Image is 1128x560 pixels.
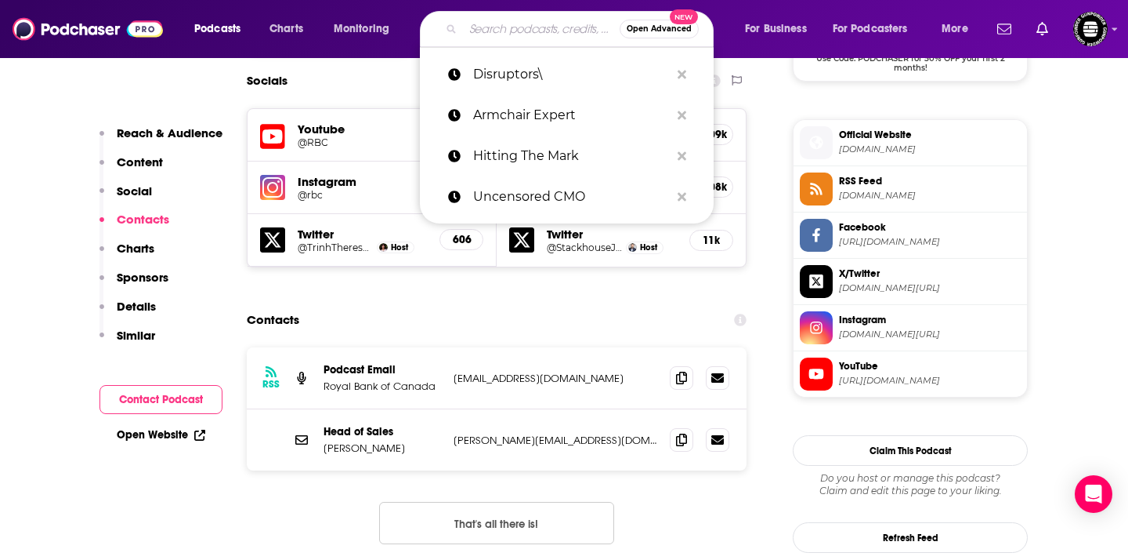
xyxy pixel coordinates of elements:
[324,442,441,455] p: [PERSON_NAME]
[99,212,169,241] button: Contacts
[473,95,670,136] p: Armchair Expert
[420,95,714,136] a: Armchair Expert
[260,175,285,200] img: iconImage
[703,234,720,247] h5: 11k
[547,242,622,253] a: @StackhouseJohn
[298,174,427,189] h5: Instagram
[991,16,1018,42] a: Show notifications dropdown
[298,136,427,148] a: @RBC
[620,20,699,38] button: Open AdvancedNew
[117,241,154,256] p: Charts
[703,180,720,194] h5: 608k
[262,378,280,391] h3: RSS
[640,242,657,253] span: Host
[833,18,908,40] span: For Podcasters
[99,184,152,213] button: Social
[117,155,163,169] p: Content
[628,243,637,252] img: John Stackhouse
[931,16,988,42] button: open menu
[379,243,388,252] img: Trinh Theresa Do
[794,45,1027,73] span: Use Code: PODCHASER for 50% OFF your first 2 months!
[117,212,169,227] p: Contacts
[117,328,155,343] p: Similar
[473,54,670,95] p: Disruptors\
[473,176,670,217] p: Uncensored CMO
[822,16,931,42] button: open menu
[839,236,1021,248] span: https://www.facebook.com/rbc
[800,358,1021,391] a: YouTube[URL][DOMAIN_NAME]
[839,329,1021,340] span: instagram.com/rbc
[800,311,1021,344] a: Instagram[DOMAIN_NAME][URL]
[379,502,614,544] button: Nothing here.
[247,305,299,335] h2: Contacts
[194,18,240,40] span: Podcasts
[269,18,303,40] span: Charts
[99,299,156,328] button: Details
[117,428,205,442] a: Open Website
[13,14,163,44] img: Podchaser - Follow, Share and Rate Podcasts
[793,472,1028,497] div: Claim and edit this page to your liking.
[298,242,373,253] a: @TrinhTheresaDo
[800,219,1021,252] a: Facebook[URL][DOMAIN_NAME]
[745,18,807,40] span: For Business
[99,155,163,184] button: Content
[793,522,1028,553] button: Refresh Feed
[839,190,1021,202] span: feeds.simplecast.com
[800,265,1021,298] a: X/Twitter[DOMAIN_NAME][URL]
[942,18,968,40] span: More
[839,128,1021,142] span: Official Website
[117,270,168,285] p: Sponsors
[793,435,1028,466] button: Claim This Podcast
[324,380,441,393] p: Royal Bank of Canada
[99,241,154,270] button: Charts
[259,16,313,42] a: Charts
[324,425,441,438] p: Head of Sales
[323,16,410,42] button: open menu
[99,328,155,357] button: Similar
[247,66,287,96] h2: Socials
[99,385,222,414] button: Contact Podcast
[473,136,670,176] p: Hitting The Mark
[839,220,1021,235] span: Facebook
[734,16,826,42] button: open menu
[117,184,152,198] p: Social
[839,313,1021,327] span: Instagram
[420,54,714,95] a: Disruptors\
[839,375,1021,387] span: https://www.youtube.com/@RBC
[420,176,714,217] a: Uncensored CMO
[298,189,427,201] a: @rbc
[324,363,441,376] p: Podcast Email
[454,372,657,385] p: [EMAIL_ADDRESS][DOMAIN_NAME]
[334,18,389,40] span: Monitoring
[839,282,1021,294] span: twitter.com/RBC
[117,125,222,140] p: Reach & Audience
[800,173,1021,205] a: RSS Feed[DOMAIN_NAME]
[800,126,1021,159] a: Official Website[DOMAIN_NAME]
[627,25,692,33] span: Open Advanced
[453,233,470,246] h5: 606
[117,299,156,314] p: Details
[839,267,1021,281] span: X/Twitter
[1073,12,1108,46] span: Logged in as KarinaSabol
[99,125,222,155] button: Reach & Audience
[298,122,427,136] h5: Youtube
[454,434,657,447] p: [PERSON_NAME][EMAIL_ADDRESS][DOMAIN_NAME]
[839,144,1021,155] span: thoughtleadership.rbc.com
[793,472,1028,485] span: Do you host or manage this podcast?
[1075,475,1112,513] div: Open Intercom Messenger
[463,16,620,42] input: Search podcasts, credits, & more...
[1073,12,1108,46] button: Show profile menu
[298,227,427,242] h5: Twitter
[435,11,728,47] div: Search podcasts, credits, & more...
[420,136,714,176] a: Hitting The Mark
[703,128,720,141] h5: 109k
[1030,16,1054,42] a: Show notifications dropdown
[839,174,1021,188] span: RSS Feed
[839,359,1021,373] span: YouTube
